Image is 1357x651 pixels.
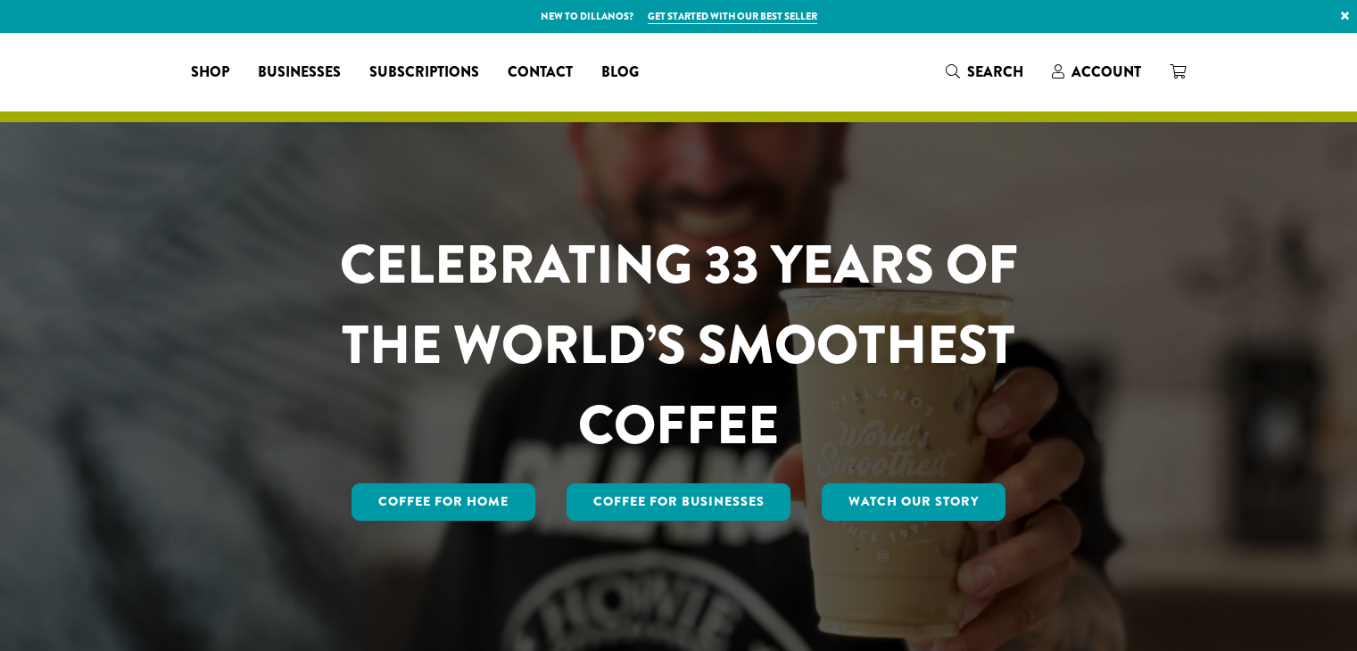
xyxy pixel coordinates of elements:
[287,225,1071,466] h1: CELEBRATING 33 YEARS OF THE WORLD’S SMOOTHEST COFFEE
[648,9,817,24] a: Get started with our best seller
[567,483,791,521] a: Coffee For Businesses
[1072,62,1141,82] span: Account
[601,62,639,84] span: Blog
[258,62,341,84] span: Businesses
[931,57,1038,87] a: Search
[967,62,1023,82] span: Search
[822,483,1005,521] a: Watch Our Story
[508,62,573,84] span: Contact
[369,62,479,84] span: Subscriptions
[352,483,535,521] a: Coffee for Home
[177,58,244,87] a: Shop
[191,62,229,84] span: Shop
